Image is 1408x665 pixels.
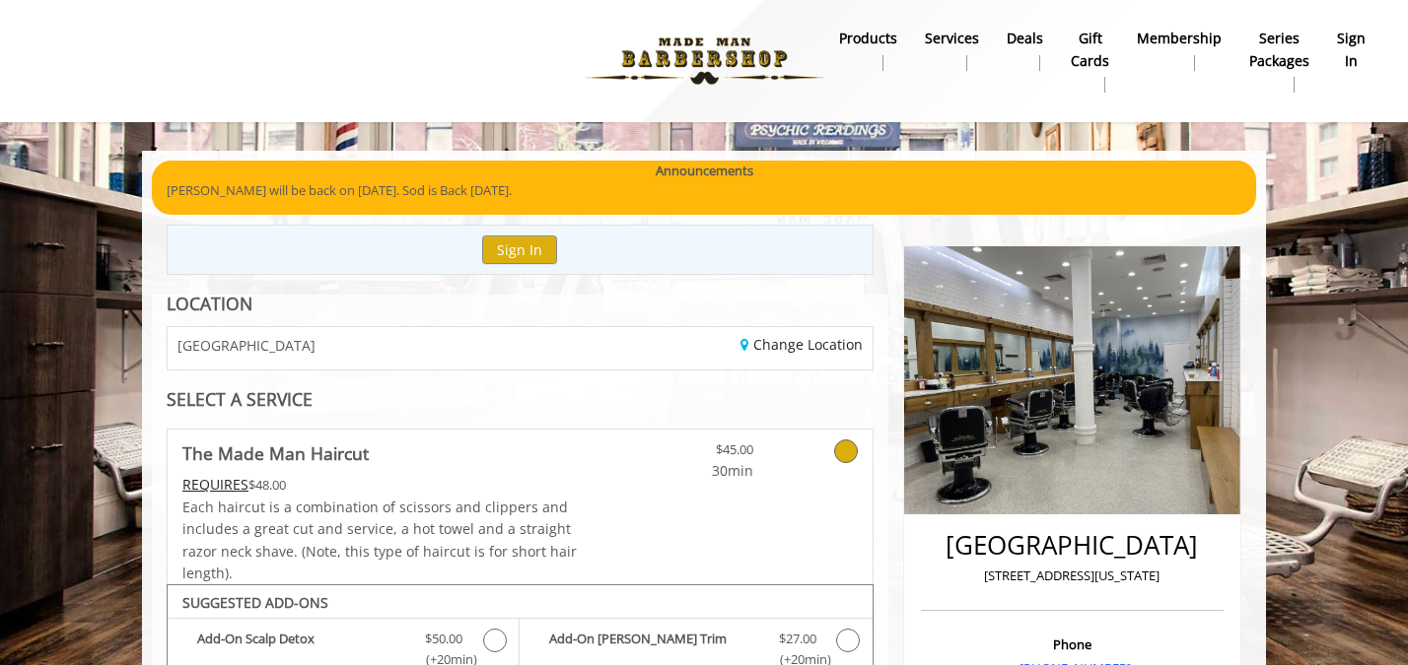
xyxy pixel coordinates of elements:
[182,593,328,612] b: SUGGESTED ADD-ONS
[1323,25,1379,76] a: sign insign in
[1249,28,1309,72] b: Series packages
[167,180,1241,201] p: [PERSON_NAME] will be back on [DATE]. Sod is Back [DATE].
[926,531,1219,560] h2: [GEOGRAPHIC_DATA]
[182,474,579,496] div: $48.00
[1137,28,1222,49] b: Membership
[1123,25,1235,76] a: MembershipMembership
[656,161,753,181] b: Announcements
[569,7,840,115] img: Made Man Barbershop logo
[911,25,993,76] a: ServicesServices
[482,235,557,264] button: Sign In
[637,460,753,482] span: 30min
[182,475,248,494] span: This service needs some Advance to be paid before we block your appointment
[167,390,874,409] div: SELECT A SERVICE
[779,629,816,649] span: $27.00
[926,637,1219,651] h3: Phone
[167,292,252,315] b: LOCATION
[177,338,316,353] span: [GEOGRAPHIC_DATA]
[1235,25,1323,98] a: Series packagesSeries packages
[993,25,1057,76] a: DealsDeals
[1337,28,1366,72] b: sign in
[182,439,369,467] b: The Made Man Haircut
[637,430,753,482] a: $45.00
[1007,28,1043,49] b: Deals
[182,498,577,582] span: Each haircut is a combination of scissors and clippers and includes a great cut and service, a ho...
[839,28,897,49] b: products
[1057,25,1123,98] a: Gift cardsgift cards
[425,629,462,649] span: $50.00
[740,335,863,354] a: Change Location
[1071,28,1109,72] b: gift cards
[926,565,1219,586] p: [STREET_ADDRESS][US_STATE]
[825,25,911,76] a: Productsproducts
[925,28,979,49] b: Services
